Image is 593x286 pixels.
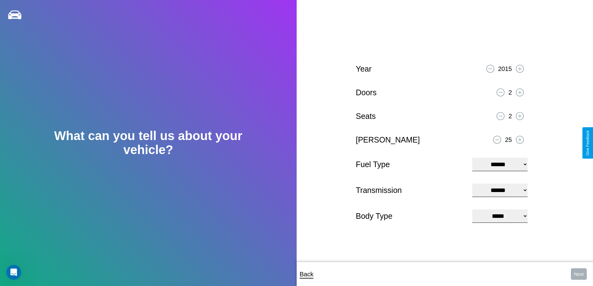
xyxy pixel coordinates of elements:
[356,86,377,100] p: Doors
[356,157,466,171] p: Fuel Type
[356,109,376,123] p: Seats
[356,133,420,147] p: [PERSON_NAME]
[30,129,267,157] h2: What can you tell us about your vehicle?
[498,63,512,74] p: 2015
[300,269,313,280] p: Back
[505,134,512,145] p: 25
[6,265,21,280] iframe: Intercom live chat
[508,87,512,98] p: 2
[356,209,466,223] p: Body Type
[356,62,372,76] p: Year
[356,183,466,197] p: Transmission
[508,110,512,122] p: 2
[571,268,587,280] button: Next
[586,130,590,156] div: Give Feedback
